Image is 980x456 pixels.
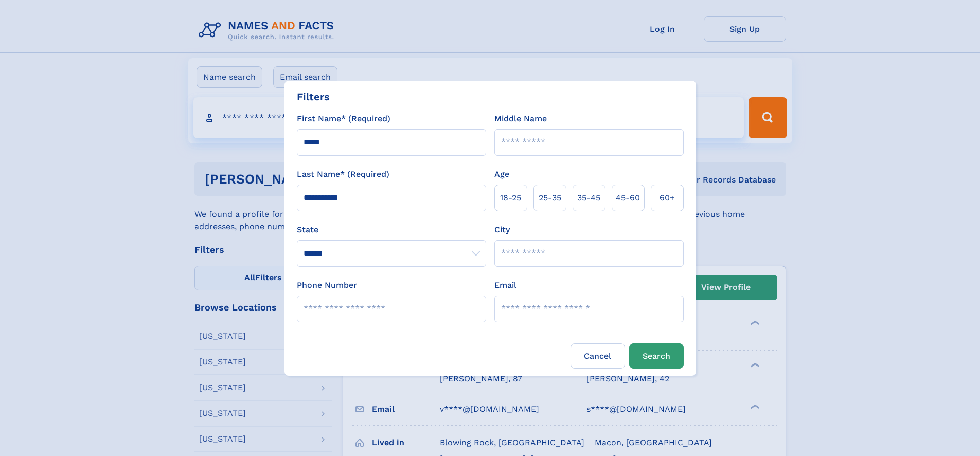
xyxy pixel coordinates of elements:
[297,224,486,236] label: State
[297,279,357,291] label: Phone Number
[494,168,509,180] label: Age
[494,224,510,236] label: City
[297,89,330,104] div: Filters
[616,192,640,204] span: 45‑60
[297,168,389,180] label: Last Name* (Required)
[500,192,521,204] span: 18‑25
[577,192,600,204] span: 35‑45
[629,343,684,369] button: Search
[660,192,675,204] span: 60+
[297,113,390,125] label: First Name* (Required)
[494,279,516,291] label: Email
[494,113,547,125] label: Middle Name
[571,343,625,369] label: Cancel
[539,192,561,204] span: 25‑35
